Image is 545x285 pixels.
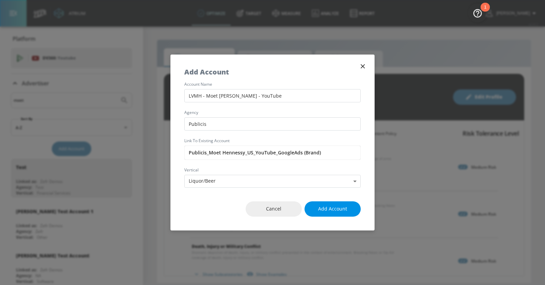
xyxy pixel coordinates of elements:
input: Enter account name [184,146,361,160]
div: Liquor/Beer [184,175,361,188]
span: Add Account [318,205,347,213]
span: Cancel [259,205,288,213]
label: account name [184,82,361,86]
label: Link to Existing Account [184,139,361,143]
label: vertical [184,168,361,172]
h5: Add Account [184,68,229,76]
label: agency [184,111,361,115]
button: Add Account [305,201,361,217]
input: Enter account name [184,89,361,102]
input: Enter agency name [184,117,361,131]
button: Open Resource Center, 1 new notification [468,3,487,22]
div: 1 [484,7,486,16]
button: Cancel [246,201,302,217]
